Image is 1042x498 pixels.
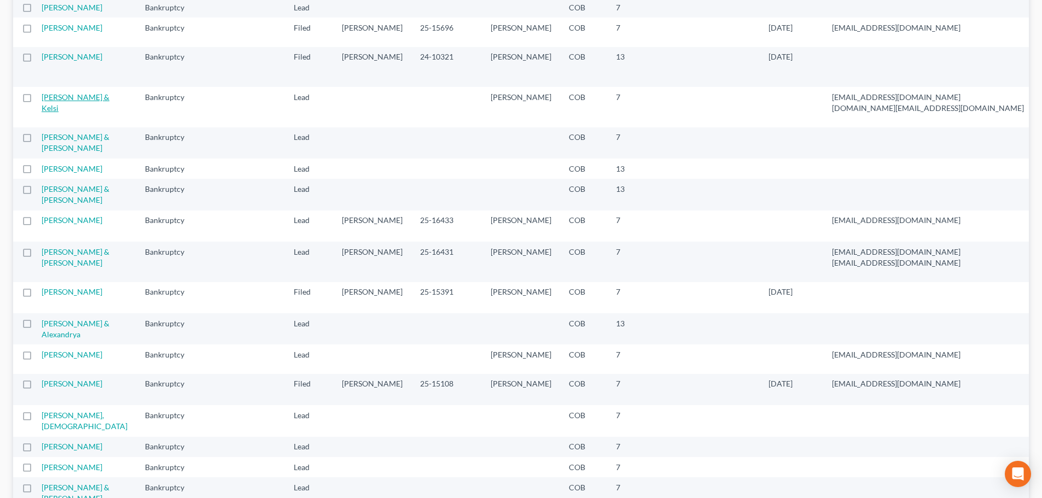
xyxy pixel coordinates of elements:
[607,405,662,436] td: 7
[42,52,102,61] a: [PERSON_NAME]
[560,179,607,210] td: COB
[560,405,607,436] td: COB
[136,17,205,46] td: Bankruptcy
[482,374,560,405] td: [PERSON_NAME]
[136,159,205,179] td: Bankruptcy
[42,215,102,225] a: [PERSON_NAME]
[607,242,662,282] td: 7
[42,442,102,451] a: [PERSON_NAME]
[607,47,662,87] td: 13
[136,179,205,210] td: Bankruptcy
[42,379,102,388] a: [PERSON_NAME]
[411,374,482,405] td: 25-15108
[607,179,662,210] td: 13
[285,282,333,313] td: Filed
[411,282,482,313] td: 25-15391
[560,87,607,127] td: COB
[333,242,411,282] td: [PERSON_NAME]
[607,210,662,242] td: 7
[136,344,205,373] td: Bankruptcy
[42,462,102,472] a: [PERSON_NAME]
[560,242,607,282] td: COB
[136,87,205,127] td: Bankruptcy
[42,3,102,12] a: [PERSON_NAME]
[607,457,662,477] td: 7
[285,17,333,46] td: Filed
[285,242,333,282] td: Lead
[42,319,109,339] a: [PERSON_NAME] & Alexandrya
[333,210,411,242] td: [PERSON_NAME]
[607,17,662,46] td: 7
[482,47,560,87] td: [PERSON_NAME]
[333,282,411,313] td: [PERSON_NAME]
[411,47,482,87] td: 24-10321
[560,374,607,405] td: COB
[285,159,333,179] td: Lead
[333,374,411,405] td: [PERSON_NAME]
[560,17,607,46] td: COB
[560,282,607,313] td: COB
[760,282,823,313] td: [DATE]
[760,374,823,405] td: [DATE]
[607,344,662,373] td: 7
[285,47,333,87] td: Filed
[760,47,823,87] td: [DATE]
[136,437,205,457] td: Bankruptcy
[42,247,109,267] a: [PERSON_NAME] & [PERSON_NAME]
[285,344,333,373] td: Lead
[482,87,560,127] td: [PERSON_NAME]
[136,405,205,436] td: Bankruptcy
[136,127,205,159] td: Bankruptcy
[607,87,662,127] td: 7
[607,374,662,405] td: 7
[560,127,607,159] td: COB
[136,313,205,344] td: Bankruptcy
[560,210,607,242] td: COB
[136,242,205,282] td: Bankruptcy
[607,313,662,344] td: 13
[42,184,109,204] a: [PERSON_NAME] & [PERSON_NAME]
[136,457,205,477] td: Bankruptcy
[482,282,560,313] td: [PERSON_NAME]
[42,350,102,359] a: [PERSON_NAME]
[560,344,607,373] td: COB
[136,47,205,87] td: Bankruptcy
[136,210,205,242] td: Bankruptcy
[136,282,205,313] td: Bankruptcy
[285,437,333,457] td: Lead
[482,17,560,46] td: [PERSON_NAME]
[333,47,411,87] td: [PERSON_NAME]
[285,179,333,210] td: Lead
[560,47,607,87] td: COB
[411,242,482,282] td: 25-16431
[560,437,607,457] td: COB
[285,127,333,159] td: Lead
[285,457,333,477] td: Lead
[42,132,109,153] a: [PERSON_NAME] & [PERSON_NAME]
[42,287,102,296] a: [PERSON_NAME]
[285,405,333,436] td: Lead
[607,282,662,313] td: 7
[285,313,333,344] td: Lead
[42,23,102,32] a: [PERSON_NAME]
[560,159,607,179] td: COB
[482,210,560,242] td: [PERSON_NAME]
[411,210,482,242] td: 25-16433
[136,374,205,405] td: Bankruptcy
[285,210,333,242] td: Lead
[482,344,560,373] td: [PERSON_NAME]
[285,87,333,127] td: Lead
[607,127,662,159] td: 7
[560,457,607,477] td: COB
[482,242,560,282] td: [PERSON_NAME]
[333,17,411,46] td: [PERSON_NAME]
[607,159,662,179] td: 13
[411,17,482,46] td: 25-15696
[607,437,662,457] td: 7
[42,164,102,173] a: [PERSON_NAME]
[760,17,823,46] td: [DATE]
[42,411,127,431] a: [PERSON_NAME], [DEMOGRAPHIC_DATA]
[1005,461,1031,487] div: Open Intercom Messenger
[42,92,109,113] a: [PERSON_NAME] & Kelsi
[285,374,333,405] td: Filed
